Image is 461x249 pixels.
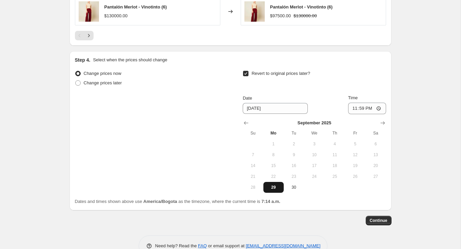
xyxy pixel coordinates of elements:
button: Wednesday September 10 2025 [304,149,324,160]
img: vino_2531388_1_baa85b7e-01c7-43f0-ba9c-caf9bde99d95_80x.jpg [79,1,99,22]
button: Friday September 5 2025 [345,139,365,149]
p: Select when the prices should change [93,57,167,63]
button: Next [84,31,94,40]
span: 13 [368,152,383,158]
span: Fr [348,130,363,136]
span: 8 [266,152,281,158]
button: Tuesday September 2 2025 [284,139,304,149]
input: 12:00 [348,103,386,114]
button: Saturday September 20 2025 [365,160,386,171]
button: Thursday September 18 2025 [324,160,345,171]
button: Tuesday September 16 2025 [284,160,304,171]
span: 10 [307,152,322,158]
span: 14 [245,163,260,168]
button: Thursday September 11 2025 [324,149,345,160]
span: Need help? Read the [155,243,198,248]
th: Monday [263,128,284,139]
h2: Step 4. [75,57,91,63]
span: 17 [307,163,322,168]
th: Tuesday [284,128,304,139]
span: 30 [286,185,301,190]
button: Tuesday September 30 2025 [284,182,304,193]
button: Monday September 8 2025 [263,149,284,160]
span: 4 [327,141,342,147]
span: $130000.00 [104,13,128,18]
span: 28 [245,185,260,190]
button: Show next month, October 2025 [378,118,387,128]
span: 25 [327,174,342,179]
button: Sunday September 28 2025 [243,182,263,193]
span: Mo [266,130,281,136]
span: Date [243,96,252,101]
span: 9 [286,152,301,158]
span: $97500.00 [270,13,291,18]
span: 15 [266,163,281,168]
button: Today Monday September 29 2025 [263,182,284,193]
span: Pantalón Merlot - Vinotinto (6) [270,4,333,9]
span: Change prices later [84,80,122,85]
button: Thursday September 25 2025 [324,171,345,182]
button: Saturday September 13 2025 [365,149,386,160]
button: Saturday September 6 2025 [365,139,386,149]
button: Saturday September 27 2025 [365,171,386,182]
button: Monday September 1 2025 [263,139,284,149]
button: Wednesday September 3 2025 [304,139,324,149]
button: Wednesday September 24 2025 [304,171,324,182]
span: Th [327,130,342,136]
button: Sunday September 21 2025 [243,171,263,182]
span: 11 [327,152,342,158]
span: 3 [307,141,322,147]
th: Sunday [243,128,263,139]
button: Monday September 22 2025 [263,171,284,182]
span: 26 [348,174,363,179]
button: Friday September 12 2025 [345,149,365,160]
img: vino_2531388_1_baa85b7e-01c7-43f0-ba9c-caf9bde99d95_80x.jpg [244,1,265,22]
span: Revert to original prices later? [252,71,310,76]
th: Friday [345,128,365,139]
span: Change prices now [84,71,121,76]
button: Continue [366,216,392,225]
button: Tuesday September 9 2025 [284,149,304,160]
span: or email support at [207,243,246,248]
span: Pantalón Merlot - Vinotinto (6) [104,4,167,9]
th: Wednesday [304,128,324,139]
button: Monday September 15 2025 [263,160,284,171]
a: [EMAIL_ADDRESS][DOMAIN_NAME] [246,243,320,248]
span: 23 [286,174,301,179]
button: Wednesday September 17 2025 [304,160,324,171]
span: 18 [327,163,342,168]
button: Friday September 26 2025 [345,171,365,182]
span: 1 [266,141,281,147]
input: 9/29/2025 [243,103,308,114]
span: 5 [348,141,363,147]
span: Tu [286,130,301,136]
b: America/Bogota [143,199,177,204]
button: Show previous month, August 2025 [241,118,251,128]
span: 29 [266,185,281,190]
span: Time [348,95,358,100]
a: FAQ [198,243,207,248]
span: 16 [286,163,301,168]
button: Friday September 19 2025 [345,160,365,171]
span: Sa [368,130,383,136]
span: Dates and times shown above use as the timezone, where the current time is [75,199,280,204]
span: 27 [368,174,383,179]
span: 6 [368,141,383,147]
button: Thursday September 4 2025 [324,139,345,149]
span: 20 [368,163,383,168]
span: 22 [266,174,281,179]
span: $130000.00 [294,13,317,18]
button: Sunday September 14 2025 [243,160,263,171]
button: Sunday September 7 2025 [243,149,263,160]
span: 21 [245,174,260,179]
th: Thursday [324,128,345,139]
button: Tuesday September 23 2025 [284,171,304,182]
span: 12 [348,152,363,158]
b: 7:14 a.m. [261,199,280,204]
span: 7 [245,152,260,158]
span: We [307,130,322,136]
span: 19 [348,163,363,168]
th: Saturday [365,128,386,139]
span: 24 [307,174,322,179]
span: Su [245,130,260,136]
